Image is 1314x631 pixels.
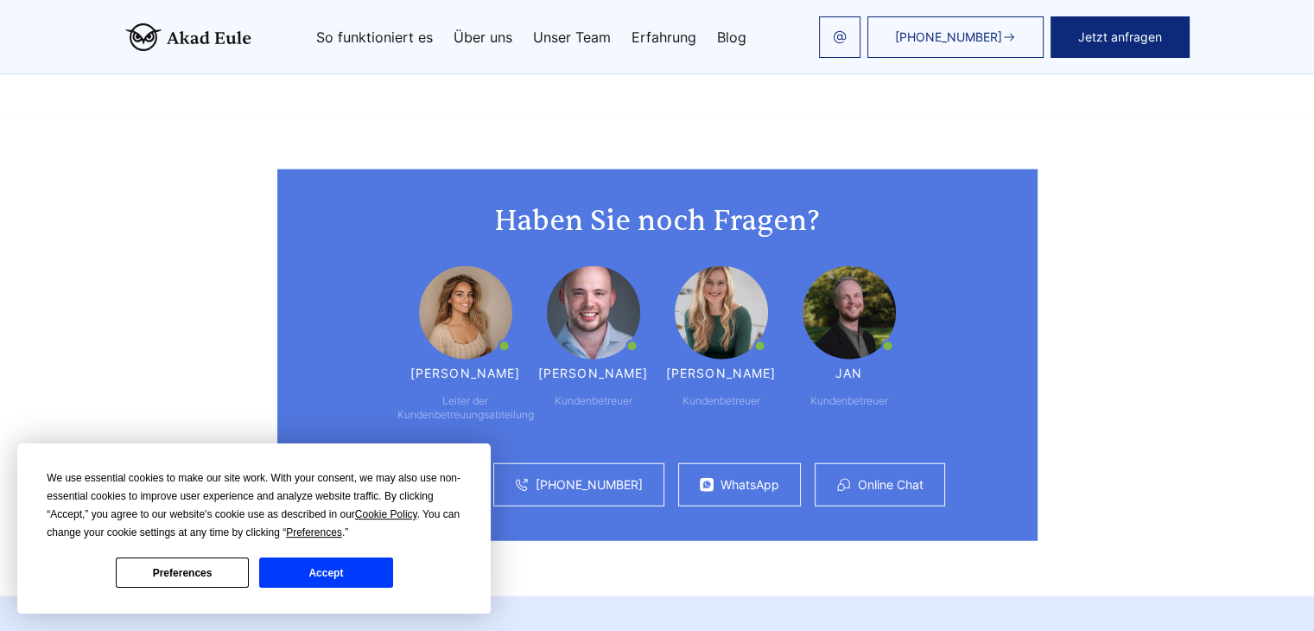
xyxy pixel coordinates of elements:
[547,266,640,360] img: Günther
[858,478,924,492] a: Online Chat
[632,30,696,44] a: Erfahrung
[666,366,777,380] div: [PERSON_NAME]
[116,558,249,588] button: Preferences
[17,443,491,614] div: Cookie Consent Prompt
[835,366,862,380] div: Jan
[286,526,342,539] span: Preferences
[1051,16,1190,58] button: Jetzt anfragen
[355,508,417,520] span: Cookie Policy
[419,266,512,360] img: Maria
[810,394,888,408] div: Kundenbetreuer
[410,366,521,380] div: [PERSON_NAME]
[720,478,779,492] a: WhatsApp
[397,394,534,422] div: Leiter der Kundenbetreuungsabteilung
[895,30,1002,44] span: [PHONE_NUMBER]
[675,266,768,360] img: Irene
[259,558,392,588] button: Accept
[47,469,461,542] div: We use essential cookies to make our site work. With your consent, we may also use non-essential ...
[682,394,760,408] div: Kundenbetreuer
[316,30,433,44] a: So funktioniert es
[867,16,1044,58] a: [PHONE_NUMBER]
[533,30,611,44] a: Unser Team
[803,266,896,360] img: Jan
[833,30,847,44] img: email
[125,23,251,51] img: logo
[538,366,649,380] div: [PERSON_NAME]
[555,394,632,408] div: Kundenbetreuer
[454,30,512,44] a: Über uns
[312,204,1003,239] h2: Haben Sie noch Fragen?
[536,478,643,492] a: [PHONE_NUMBER]
[717,30,746,44] a: Blog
